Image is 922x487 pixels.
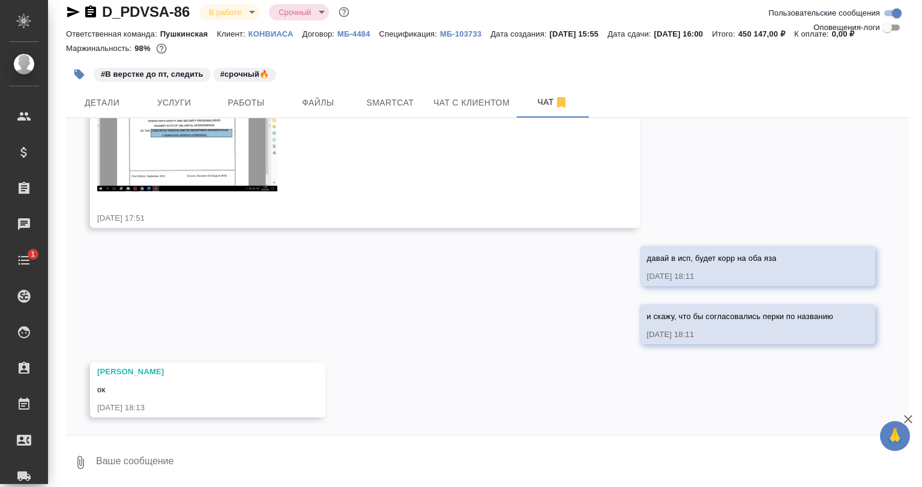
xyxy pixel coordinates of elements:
[97,47,277,191] img: 05-09-2025-17-51-52-image.png
[440,28,490,38] a: МБ-103733
[220,68,270,80] p: #срочный🔥
[337,28,379,38] a: МБ-4484
[712,29,738,38] p: Итого:
[97,385,105,394] span: ок
[647,254,777,263] span: давай в исп, будет корр на оба яза
[813,22,880,34] span: Оповещения-логи
[97,212,598,224] div: [DATE] 17:51
[550,29,608,38] p: [DATE] 15:55
[554,95,568,110] svg: Отписаться
[23,248,42,260] span: 1
[66,5,80,19] button: Скопировать ссылку для ЯМессенджера
[646,329,833,341] div: [DATE] 18:11
[102,4,190,20] a: D_PDVSA-86
[66,44,134,53] p: Маржинальность:
[66,61,92,88] button: Добавить тэг
[205,7,245,17] button: В работе
[607,29,654,38] p: Дата сдачи:
[885,423,905,449] span: 🙏
[134,44,153,53] p: 98%
[160,29,217,38] p: Пушкинская
[66,29,160,38] p: Ответственная команда:
[646,312,833,321] span: и скажу, что бы согласовались перки по названию
[302,29,337,38] p: Договор:
[92,68,212,79] span: В верстке до пт, следить
[83,5,98,19] button: Скопировать ссылку
[524,95,582,110] span: Чат
[73,95,131,110] span: Детали
[101,68,203,80] p: #В верстке до пт, следить
[738,29,794,38] p: 450 147,00 ₽
[97,402,283,414] div: [DATE] 18:13
[379,29,440,38] p: Спецификация:
[249,29,303,38] p: КОНВИАСА
[768,7,880,19] span: Пользовательские сообщения
[249,28,303,38] a: КОНВИАСА
[3,245,45,275] a: 1
[217,29,248,38] p: Клиент:
[880,421,910,451] button: 🙏
[145,95,203,110] span: Услуги
[289,95,347,110] span: Файлы
[337,29,379,38] p: МБ-4484
[490,29,549,38] p: Дата создания:
[269,4,329,20] div: В работе
[654,29,713,38] p: [DATE] 16:00
[440,29,490,38] p: МБ-103733
[275,7,315,17] button: Срочный
[361,95,419,110] span: Smartcat
[199,4,259,20] div: В работе
[433,95,510,110] span: Чат с клиентом
[647,270,833,282] div: [DATE] 18:11
[154,41,169,56] button: 6626.45 RUB;
[97,366,283,378] div: [PERSON_NAME]
[217,95,275,110] span: Работы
